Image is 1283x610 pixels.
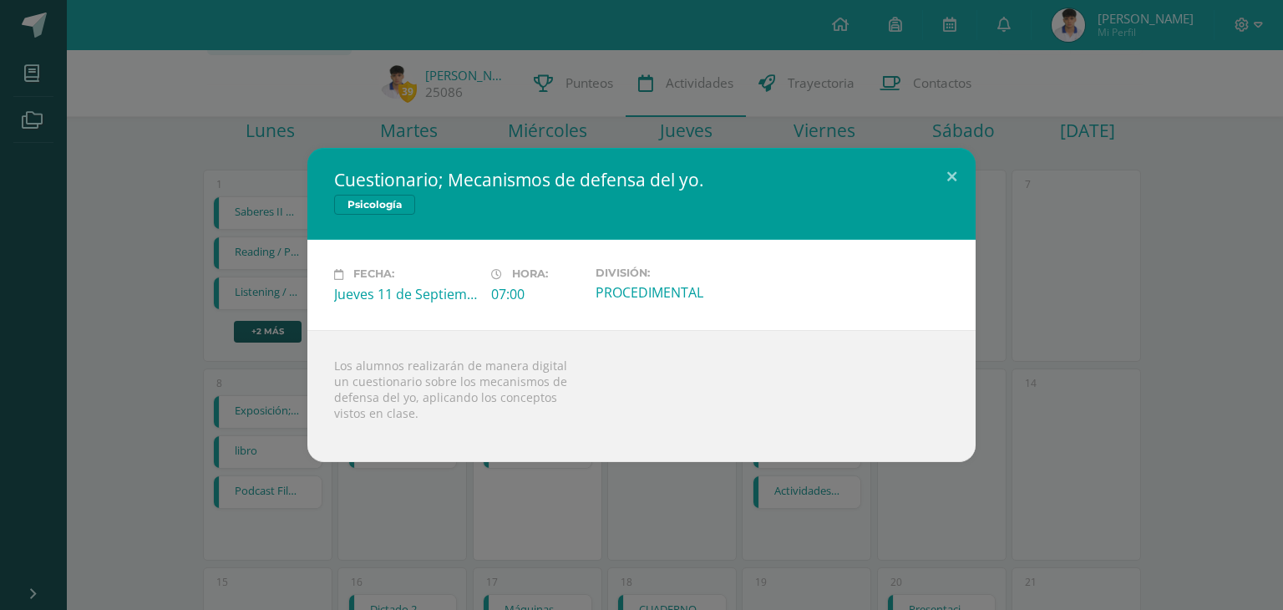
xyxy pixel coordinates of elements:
div: Los alumnos realizarán de manera digital un cuestionario sobre los mecanismos de defensa del yo, ... [307,330,976,462]
div: 07:00 [491,285,582,303]
span: Fecha: [353,268,394,281]
label: División: [596,267,739,279]
span: Psicología [334,195,415,215]
button: Close (Esc) [928,148,976,205]
div: PROCEDIMENTAL [596,283,739,302]
h2: Cuestionario; Mecanismos de defensa del yo. [334,168,949,191]
div: Jueves 11 de Septiembre [334,285,478,303]
span: Hora: [512,268,548,281]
